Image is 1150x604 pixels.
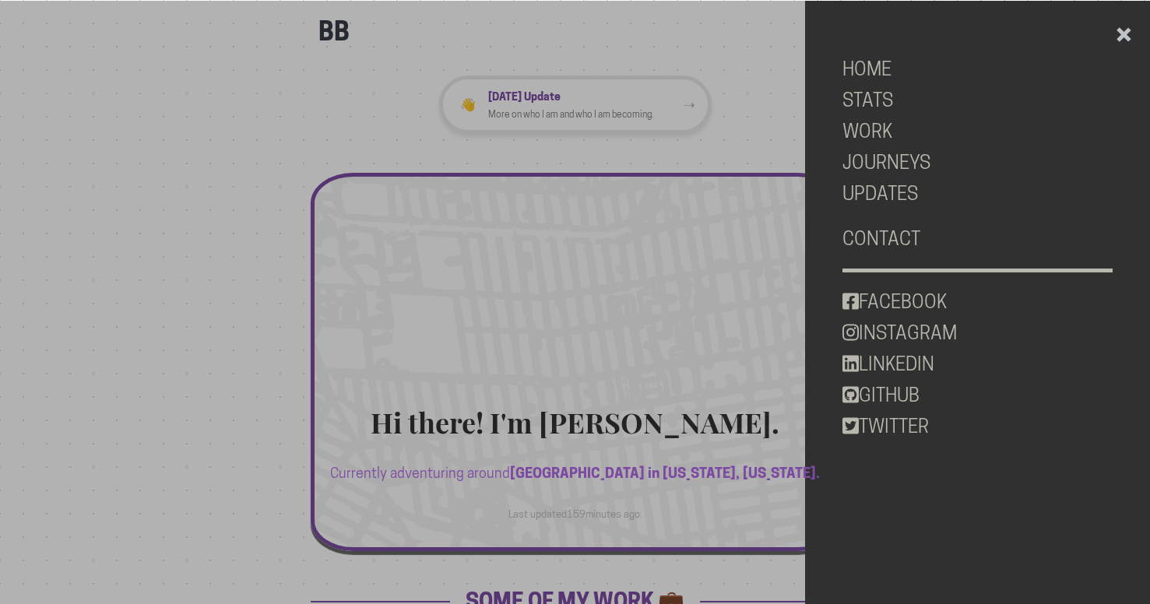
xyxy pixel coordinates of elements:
a: CONTACT [842,223,1113,255]
a: LINKEDIN [842,349,1113,380]
a: INSTAGRAM [842,318,1113,349]
a: WORK [842,116,1113,147]
a: TWITTER [842,411,1113,442]
a: GITHUB [842,380,1113,411]
a: JOURNEYS [842,147,1113,178]
a: HOME [842,54,1113,85]
a: STATS [842,85,1113,116]
a: FACEBOOK [842,286,1113,318]
a: UPDATES [842,178,1113,209]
